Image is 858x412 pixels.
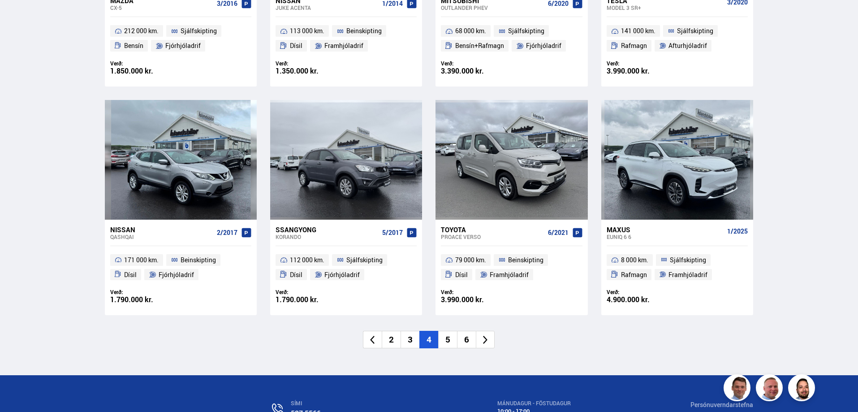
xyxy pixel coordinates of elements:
img: FbJEzSuNWCJXmdc-.webp [725,376,752,403]
a: Nissan Qashqai 2/2017 171 000 km. Beinskipting Dísil Fjórhjóladrif Verð: 1.790.000 kr. [105,220,257,316]
li: 3 [401,331,419,348]
span: Sjálfskipting [508,26,544,36]
span: Fjórhjóladrif [165,40,201,51]
div: Verð: [110,60,181,67]
div: CX-5 [110,4,213,11]
div: Juke ACENTA [276,4,379,11]
div: 3.390.000 kr. [441,67,512,75]
span: 6/2021 [548,229,569,236]
span: 113 000 km. [290,26,324,36]
div: Verð: [607,60,677,67]
a: Ssangyong Korando 5/2017 112 000 km. Sjálfskipting Dísil Fjórhjóladrif Verð: 1.790.000 kr. [270,220,422,316]
div: Euniq 6 6 [607,234,724,240]
div: 1.790.000 kr. [276,296,346,304]
div: 4.900.000 kr. [607,296,677,304]
span: Sjálfskipting [677,26,713,36]
a: Maxus Euniq 6 6 1/2025 8 000 km. Sjálfskipting Rafmagn Framhjóladrif Verð: 4.900.000 kr. [601,220,753,316]
div: Outlander PHEV [441,4,544,11]
span: Framhjóladrif [324,40,363,51]
img: nhp88E3Fdnt1Opn2.png [789,376,816,403]
div: Qashqai [110,234,213,240]
div: Model 3 SR+ [607,4,724,11]
div: 1.350.000 kr. [276,67,346,75]
span: Beinskipting [181,255,216,265]
span: Beinskipting [508,255,543,265]
div: Verð: [276,289,346,295]
span: 112 000 km. [290,255,324,265]
div: Nissan [110,226,213,234]
button: Open LiveChat chat widget [7,4,34,30]
span: Dísil [455,269,468,280]
div: 3.990.000 kr. [607,67,677,75]
div: Verð: [607,289,677,295]
span: Sjálfskipting [346,255,383,265]
span: 1/2025 [727,228,748,235]
div: Verð: [441,289,512,295]
span: 2/2017 [217,229,237,236]
div: SÍMI [291,400,419,407]
span: Sjálfskipting [670,255,706,265]
span: Fjórhjóladrif [324,269,360,280]
div: Verð: [110,289,181,295]
span: Bensín+Rafmagn [455,40,504,51]
span: 141 000 km. [621,26,655,36]
span: Afturhjóladrif [668,40,707,51]
li: 4 [419,331,438,348]
a: Persónuverndarstefna [690,400,753,409]
span: Framhjóladrif [668,269,707,280]
div: 3.990.000 kr. [441,296,512,304]
span: Sjálfskipting [181,26,217,36]
span: Framhjóladrif [490,269,529,280]
span: Beinskipting [346,26,382,36]
span: Bensín [124,40,143,51]
div: Toyota [441,226,544,234]
span: 5/2017 [382,229,403,236]
div: Maxus [607,226,724,234]
span: 79 000 km. [455,255,486,265]
span: Rafmagn [621,269,647,280]
span: 171 000 km. [124,255,159,265]
span: 68 000 km. [455,26,486,36]
div: MÁNUDAGUR - FÖSTUDAGUR [497,400,613,407]
a: Toyota Proace VERSO 6/2021 79 000 km. Beinskipting Dísil Framhjóladrif Verð: 3.990.000 kr. [435,220,587,316]
li: 5 [438,331,457,348]
div: Proace VERSO [441,234,544,240]
span: Dísil [124,269,137,280]
span: Fjórhjóladrif [526,40,561,51]
div: Korando [276,234,379,240]
span: 8 000 km. [621,255,648,265]
span: Rafmagn [621,40,647,51]
div: Verð: [276,60,346,67]
span: Fjórhjóladrif [159,269,194,280]
li: 6 [457,331,476,348]
img: siFngHWaQ9KaOqBr.png [757,376,784,403]
span: Dísil [290,269,302,280]
div: Ssangyong [276,226,379,234]
div: Verð: [441,60,512,67]
div: 1.850.000 kr. [110,67,181,75]
li: 2 [382,331,401,348]
span: Dísil [290,40,302,51]
span: 212 000 km. [124,26,159,36]
div: 1.790.000 kr. [110,296,181,304]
